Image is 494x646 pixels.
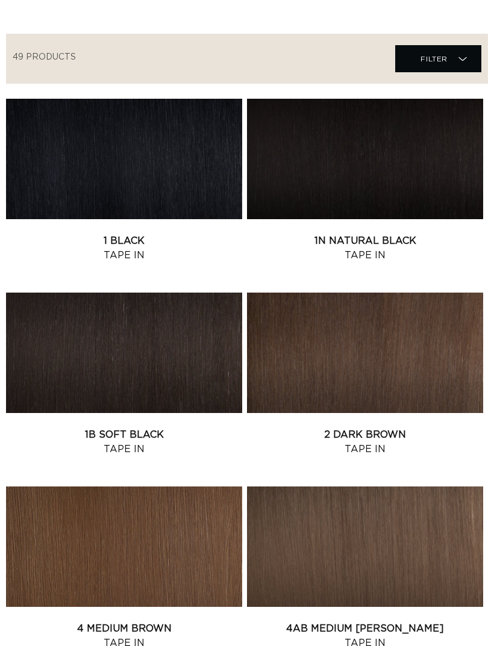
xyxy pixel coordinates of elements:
a: 1N Natural Black Tape In [247,234,483,262]
span: Filter [421,48,448,70]
a: 2 Dark Brown Tape In [247,427,483,456]
span: 49 products [13,53,76,61]
a: 1 Black Tape In [6,234,242,262]
a: 1B Soft Black Tape In [6,427,242,456]
summary: Filter [395,45,481,72]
